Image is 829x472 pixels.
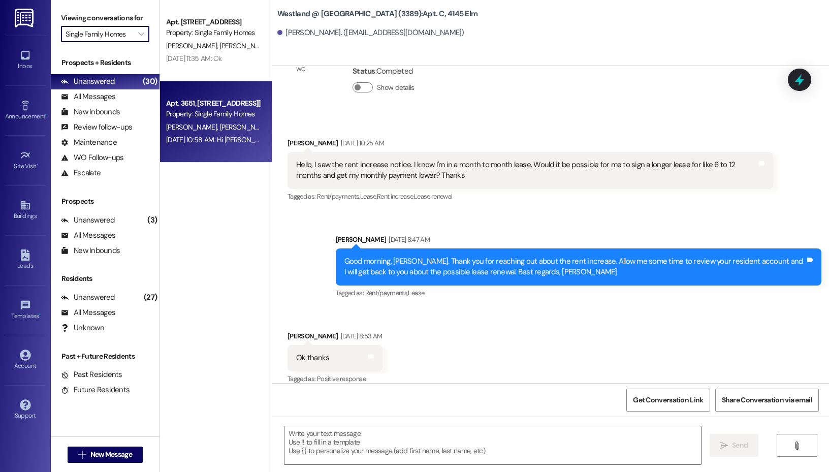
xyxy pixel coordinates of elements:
div: Unanswered [61,292,115,303]
div: Tagged as: [288,189,773,204]
div: (3) [145,212,160,228]
div: [DATE] 10:25 AM [338,138,384,148]
div: New Inbounds [61,245,120,256]
i:  [78,451,86,459]
i:  [138,30,144,38]
a: Leads [5,246,46,274]
span: [PERSON_NAME] [220,41,271,50]
label: Viewing conversations for [61,10,149,26]
button: New Message [68,447,143,463]
span: • [37,161,38,168]
span: • [45,111,47,118]
b: Westland @ [GEOGRAPHIC_DATA] (3389): Apt. C, 4145 Elm [277,9,477,19]
div: Past + Future Residents [51,351,160,362]
div: Good morning, [PERSON_NAME]. Thank you for reaching out about the rent increase. Allow me some ti... [344,256,805,278]
span: Share Conversation via email [722,395,812,405]
span: [PERSON_NAME] [220,122,271,132]
span: [PERSON_NAME] [166,41,220,50]
div: [PERSON_NAME] [336,234,821,248]
div: (27) [141,290,160,305]
div: Hello, I saw the rent increase notice. I know I'm in a month to month lease. Would it be possible... [296,160,757,181]
button: Get Conversation Link [626,389,710,412]
div: All Messages [61,230,115,241]
a: Buildings [5,197,46,224]
span: Get Conversation Link [633,395,703,405]
label: Show details [377,82,414,93]
a: Account [5,347,46,374]
div: [DATE] 11:35 AM: Ok [166,54,222,63]
div: Escalate [61,168,101,178]
div: Residents [51,273,160,284]
div: Property: Single Family Homes [166,109,260,119]
span: New Message [90,449,132,460]
div: Unanswered [61,215,115,226]
div: Tagged as: [336,286,821,300]
a: Inbox [5,47,46,74]
div: : Completed [353,64,419,79]
div: Prospects + Residents [51,57,160,68]
span: Rent/payments , [365,289,408,297]
span: Rent/payments , [317,192,360,201]
div: [PERSON_NAME] [288,138,773,152]
div: All Messages [61,307,115,318]
div: Ok thanks [296,353,329,363]
input: All communities [66,26,133,42]
i:  [793,442,801,450]
span: [PERSON_NAME] [166,122,220,132]
a: Templates • [5,297,46,324]
a: Site Visit • [5,147,46,174]
button: Share Conversation via email [715,389,819,412]
div: Apt. 3651, [STREET_ADDRESS][PERSON_NAME] [166,98,260,109]
div: New Inbounds [61,107,120,117]
div: [PERSON_NAME] [288,331,382,345]
button: Send [710,434,759,457]
div: WO [296,64,306,75]
div: Unknown [61,323,104,333]
div: [PERSON_NAME]. ([EMAIL_ADDRESS][DOMAIN_NAME]) [277,27,464,38]
b: Status [353,66,375,76]
i:  [720,442,728,450]
div: Maintenance [61,137,117,148]
a: Support [5,396,46,424]
div: Unanswered [61,76,115,87]
div: WO Follow-ups [61,152,123,163]
span: Rent increase , [377,192,414,201]
div: All Messages [61,91,115,102]
span: Positive response [317,374,366,383]
div: Property: Single Family Homes [166,27,260,38]
div: [DATE] 8:47 AM [386,234,430,245]
img: ResiDesk Logo [15,9,36,27]
div: Apt. [STREET_ADDRESS] [166,17,260,27]
div: Future Residents [61,385,130,395]
span: Send [732,440,748,451]
div: Tagged as: [288,371,382,386]
div: Past Residents [61,369,122,380]
span: Lease , [360,192,377,201]
div: [DATE] 8:53 AM [338,331,382,341]
span: Lease renewal [414,192,453,201]
div: Prospects [51,196,160,207]
div: (30) [140,74,160,89]
span: Lease [408,289,424,297]
div: Review follow-ups [61,122,132,133]
span: • [39,311,41,318]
